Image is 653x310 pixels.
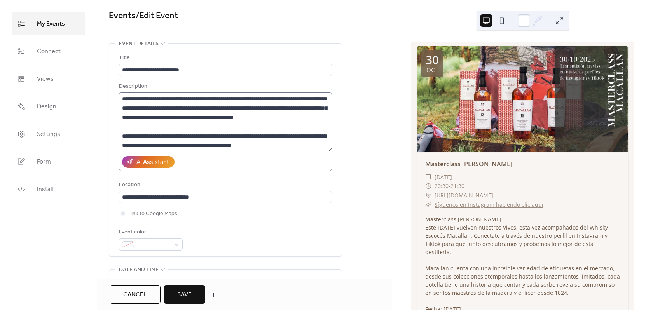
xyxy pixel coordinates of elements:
span: Link to Google Maps [128,209,177,219]
div: Event color [119,228,181,237]
span: [DATE] [435,172,452,182]
span: My Events [37,18,65,30]
span: Form [37,156,51,168]
div: Location [119,180,330,190]
a: Views [12,67,85,91]
button: Cancel [110,285,161,304]
span: Settings [37,128,60,140]
a: Events [109,7,136,24]
a: My Events [12,12,85,35]
span: Design [37,101,56,113]
span: Connect [37,45,61,57]
span: [URL][DOMAIN_NAME] [435,191,493,200]
div: ​ [425,200,431,209]
div: oct [426,67,438,73]
span: - [449,181,450,191]
a: Form [12,150,85,173]
span: Date and time [119,265,159,275]
div: ​ [425,181,431,191]
a: Síguenos en Instagram haciendo clic aquí [435,201,543,208]
a: Design [12,94,85,118]
span: Event details [119,39,159,49]
a: Install [12,177,85,201]
div: ​ [425,172,431,182]
a: Connect [12,39,85,63]
span: / Edit Event [136,7,178,24]
span: Save [177,290,192,300]
span: Install [37,183,53,195]
button: AI Assistant [122,156,175,168]
a: Masterclass [PERSON_NAME] [425,160,512,168]
span: 20:30 [435,181,449,191]
div: Description [119,82,330,91]
button: Save [164,285,205,304]
div: 30 [426,54,439,66]
div: Title [119,53,330,63]
span: 21:30 [450,181,464,191]
div: AI Assistant [136,158,169,167]
span: Cancel [123,290,147,300]
div: ​ [425,191,431,200]
span: Views [37,73,54,85]
a: Settings [12,122,85,146]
